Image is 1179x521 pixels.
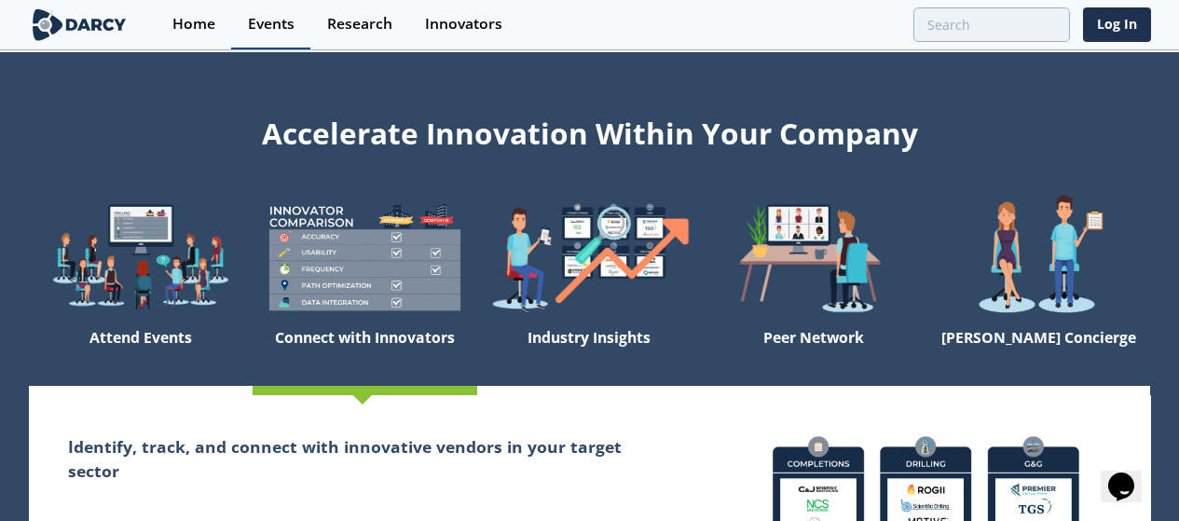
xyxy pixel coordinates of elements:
[172,17,215,32] div: Home
[68,434,663,484] h2: Identify, track, and connect with innovative vendors in your target sector
[477,194,702,320] img: welcome-find-a12191a34a96034fcac36f4ff4d37733.png
[1083,7,1151,42] a: Log In
[702,321,926,386] div: Peer Network
[253,194,477,320] img: welcome-compare-1b687586299da8f117b7ac84fd957760.png
[253,321,477,386] div: Connect with Innovators
[477,321,702,386] div: Industry Insights
[926,321,1151,386] div: [PERSON_NAME] Concierge
[425,17,502,32] div: Innovators
[29,8,130,41] img: logo-wide.svg
[913,7,1070,42] input: Advanced Search
[29,321,254,386] div: Attend Events
[702,194,926,320] img: welcome-attend-b816887fc24c32c29d1763c6e0ddb6e6.png
[926,194,1151,320] img: welcome-concierge-wide-20dccca83e9cbdbb601deee24fb8df72.png
[29,194,254,320] img: welcome-explore-560578ff38cea7c86bcfe544b5e45342.png
[248,17,295,32] div: Events
[29,104,1151,155] div: Accelerate Innovation Within Your Company
[327,17,392,32] div: Research
[1101,446,1160,502] iframe: chat widget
